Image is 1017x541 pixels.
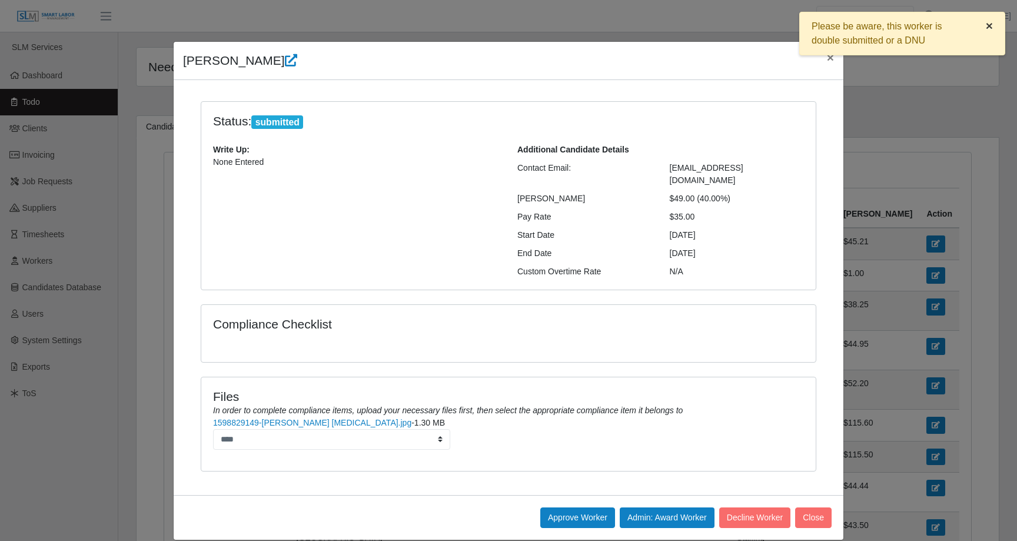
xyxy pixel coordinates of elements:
button: Approve Worker [540,507,615,528]
div: $49.00 (40.00%) [661,192,813,205]
span: N/A [670,267,683,276]
div: Custom Overtime Rate [508,265,661,278]
div: Please be aware, this worker is double submitted or a DNU [799,12,1005,55]
button: Decline Worker [719,507,790,528]
button: Admin: Award Worker [620,507,714,528]
a: 1598829149-[PERSON_NAME] [MEDICAL_DATA].jpg [213,418,411,427]
div: [PERSON_NAME] [508,192,661,205]
span: [DATE] [670,248,696,258]
div: End Date [508,247,661,260]
h4: Files [213,389,804,404]
span: submitted [251,115,303,130]
div: [DATE] [661,229,813,241]
p: None Entered [213,156,500,168]
span: 1.30 MB [414,418,445,427]
button: Close [795,507,832,528]
h4: Status: [213,114,652,130]
div: Contact Email: [508,162,661,187]
h4: [PERSON_NAME] [183,51,297,70]
b: Write Up: [213,145,250,154]
li: - [213,417,804,450]
div: Pay Rate [508,211,661,223]
span: [EMAIL_ADDRESS][DOMAIN_NAME] [670,163,743,185]
div: Start Date [508,229,661,241]
h4: Compliance Checklist [213,317,601,331]
i: In order to complete compliance items, upload your necessary files first, then select the appropr... [213,406,683,415]
div: $35.00 [661,211,813,223]
b: Additional Candidate Details [517,145,629,154]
